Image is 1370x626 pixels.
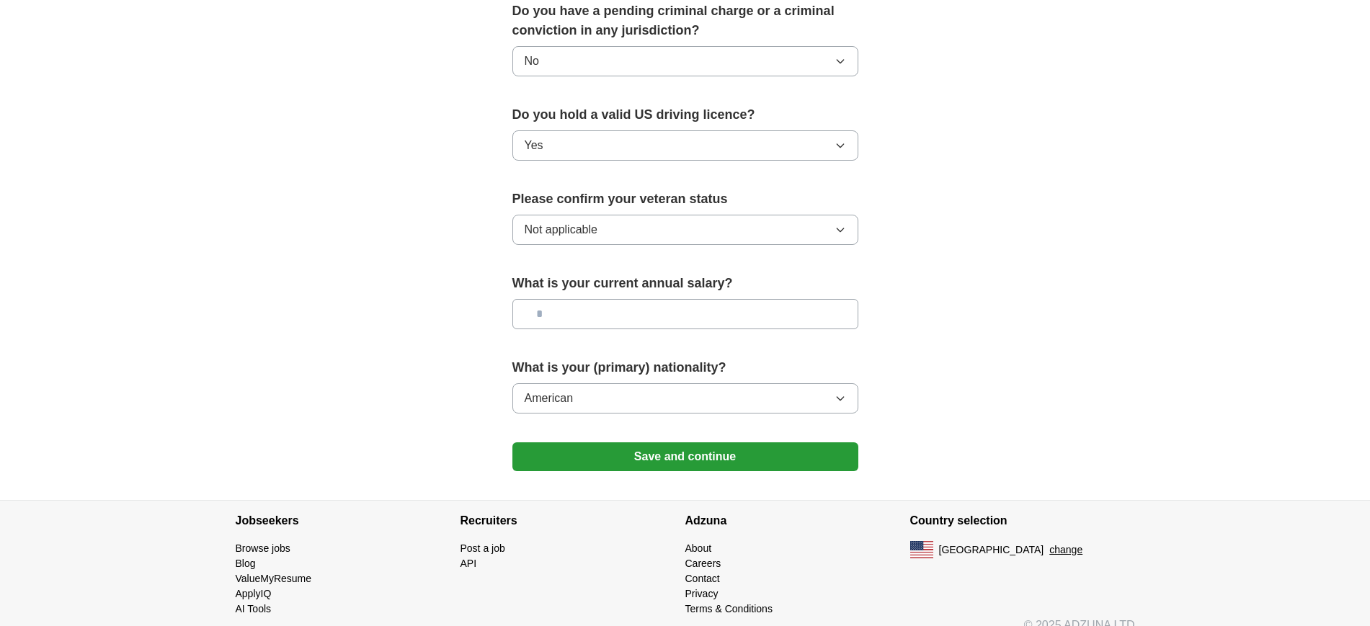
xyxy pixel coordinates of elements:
[1049,542,1082,558] button: change
[685,558,721,569] a: Careers
[685,588,719,599] a: Privacy
[525,137,543,154] span: Yes
[236,573,312,584] a: ValueMyResume
[512,274,858,293] label: What is your current annual salary?
[685,542,712,554] a: About
[236,558,256,569] a: Blog
[910,501,1135,541] h4: Country selection
[910,541,933,558] img: US flag
[461,542,505,554] a: Post a job
[512,105,858,125] label: Do you hold a valid US driving licence?
[685,603,773,614] a: Terms & Conditions
[236,588,272,599] a: ApplyIQ
[512,442,858,471] button: Save and continue
[236,603,272,614] a: AI Tools
[939,542,1044,558] span: [GEOGRAPHIC_DATA]
[236,542,290,554] a: Browse jobs
[512,358,858,377] label: What is your (primary) nationality?
[512,383,858,413] button: American
[525,390,574,407] span: American
[525,53,539,70] span: No
[525,221,597,238] span: Not applicable
[685,573,720,584] a: Contact
[512,130,858,161] button: Yes
[512,189,858,209] label: Please confirm your veteran status
[461,558,477,569] a: API
[512,1,858,40] label: Do you have a pending criminal charge or a criminal conviction in any jurisdiction?
[512,215,858,245] button: Not applicable
[512,46,858,76] button: No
